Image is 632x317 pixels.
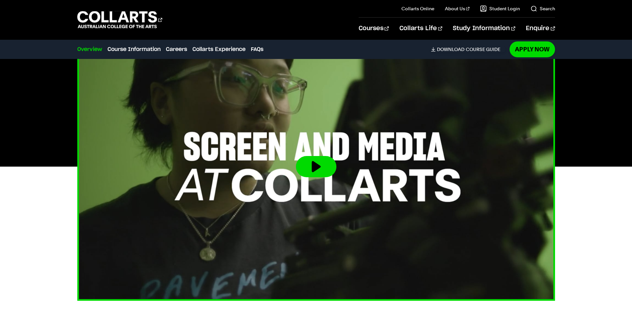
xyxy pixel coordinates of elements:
a: Search [530,5,555,12]
a: About Us [445,5,469,12]
span: Download [437,46,464,52]
a: Overview [77,45,102,53]
a: Enquire [526,18,555,39]
a: Student Login [480,5,520,12]
a: Collarts Online [401,5,434,12]
a: Course Information [107,45,161,53]
a: Collarts Experience [192,45,246,53]
a: FAQs [251,45,263,53]
a: Apply Now [510,41,555,57]
a: Courses [359,18,389,39]
a: DownloadCourse Guide [431,46,506,52]
a: Careers [166,45,187,53]
a: Collarts Life [399,18,442,39]
div: Go to homepage [77,10,162,29]
a: Study Information [453,18,515,39]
